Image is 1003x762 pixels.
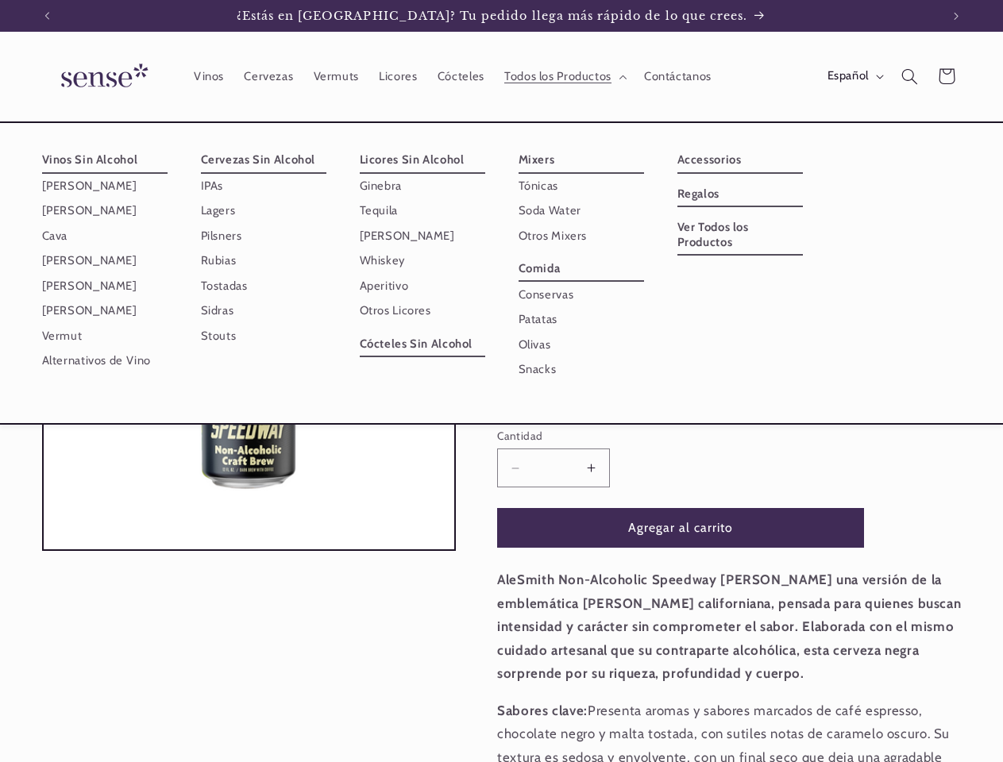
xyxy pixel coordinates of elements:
a: Cócteles Sin Alcohol [360,331,485,356]
img: Sense [42,54,161,99]
a: Cervezas [234,59,303,94]
a: Vinos [183,59,233,94]
a: [PERSON_NAME] [42,274,168,298]
button: Español [817,60,891,92]
a: Pilsners [201,224,326,248]
a: Rubias [201,248,326,273]
a: Sidras [201,298,326,323]
button: Agregar al carrito [497,508,864,547]
a: Licores [369,59,428,94]
a: Contáctanos [634,59,721,94]
span: Contáctanos [644,69,712,84]
strong: AleSmith Non-Alcoholic Speedway [PERSON_NAME] una versión de la emblemática [PERSON_NAME] califor... [497,571,961,681]
a: Cervezas Sin Alcohol [201,148,326,173]
span: Licores [379,69,417,84]
a: Soda Water [519,198,644,223]
a: Vermuts [303,59,369,94]
a: Accessorios [677,148,803,173]
a: Ver Todos los Productos [677,215,803,256]
span: Español [827,67,869,85]
a: Tostadas [201,274,326,298]
a: Ginebra [360,174,485,198]
a: [PERSON_NAME] [360,224,485,248]
span: ¿Estás en [GEOGRAPHIC_DATA]? Tu pedido llega más rápido de lo que crees. [237,9,748,23]
a: Vermut [42,323,168,348]
a: Lagers [201,198,326,223]
a: [PERSON_NAME] [42,174,168,198]
summary: Todos los Productos [494,59,634,94]
a: [PERSON_NAME] [42,248,168,273]
label: Cantidad [497,428,864,444]
a: Cócteles [427,59,494,94]
a: Comida [519,256,644,282]
strong: Sabores clave: [497,702,588,718]
a: Mixers [519,148,644,173]
span: Todos los Productos [504,69,611,84]
a: Snacks [519,357,644,382]
a: Tequila [360,198,485,223]
a: [PERSON_NAME] [42,198,168,223]
a: Otros Licores [360,298,485,323]
span: Vermuts [314,69,359,84]
a: Alternativos de Vino [42,348,168,373]
a: Aperitivo [360,274,485,298]
a: Licores Sin Alcohol [360,148,485,173]
span: Cócteles [438,69,484,84]
a: Tónicas [519,174,644,198]
a: Vinos Sin Alcohol [42,148,168,173]
a: [PERSON_NAME] [42,298,168,323]
a: Cava [42,224,168,248]
a: IPAs [201,174,326,198]
a: Patatas [519,307,644,332]
a: Olivas [519,332,644,356]
a: Whiskey [360,248,485,273]
a: Conservas [519,282,644,306]
a: Stouts [201,323,326,348]
summary: Búsqueda [891,58,928,94]
span: Cervezas [244,69,293,84]
span: Vinos [194,69,224,84]
a: Otros Mixers [519,224,644,248]
a: Sense [36,48,168,106]
a: Regalos [677,182,803,207]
